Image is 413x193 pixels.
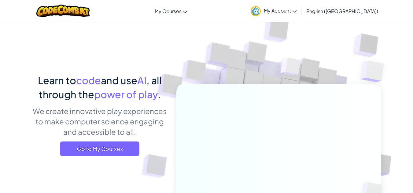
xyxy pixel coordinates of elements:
[94,88,158,100] span: power of play
[264,7,297,14] span: My Account
[348,46,401,97] img: Overlap cubes
[76,74,101,86] span: code
[269,45,313,91] img: Overlap cubes
[251,6,261,16] img: avatar
[60,141,139,156] a: Go to My Courses
[158,88,161,100] span: .
[248,1,300,20] a: My Account
[36,5,90,17] img: CodeCombat logo
[32,106,167,137] p: We create innovative play experiences to make computer science engaging and accessible to all.
[306,8,378,14] span: English ([GEOGRAPHIC_DATA])
[38,74,76,86] span: Learn to
[101,74,137,86] span: and use
[137,74,146,86] span: AI
[152,3,190,19] a: My Courses
[155,8,182,14] span: My Courses
[303,3,381,19] a: English ([GEOGRAPHIC_DATA])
